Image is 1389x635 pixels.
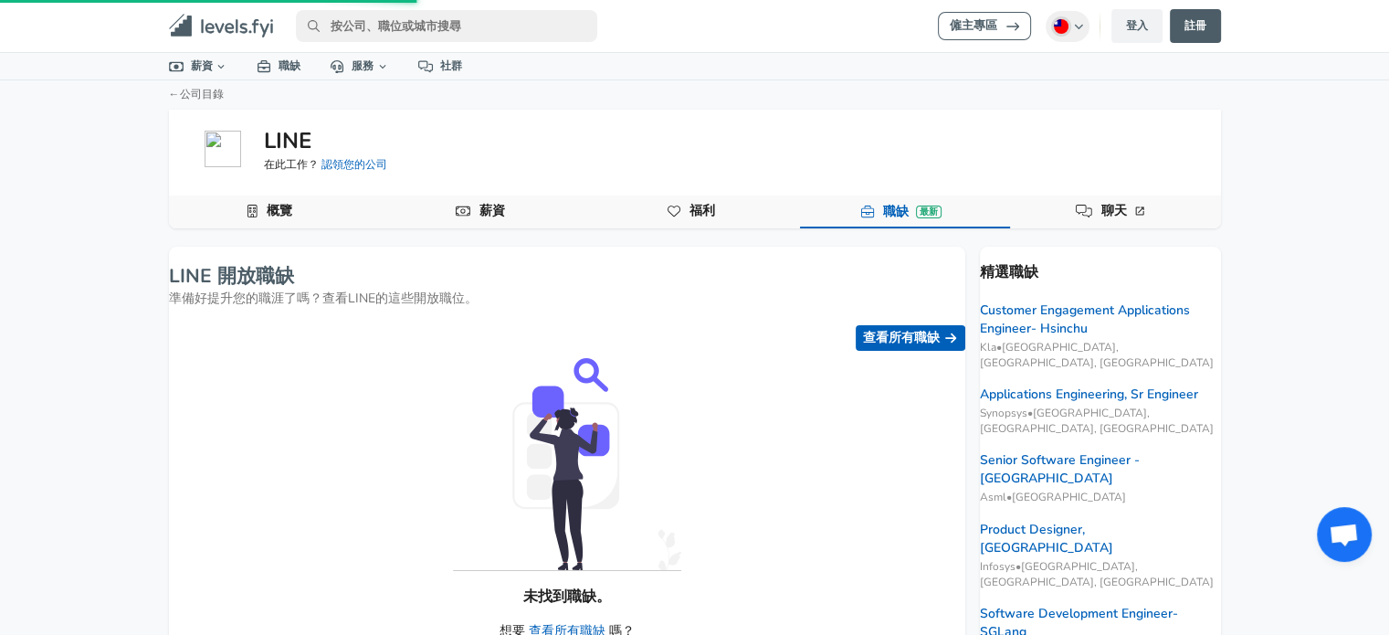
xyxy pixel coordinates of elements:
[453,358,681,571] img: svg+xml;base64,PHN2ZyB4bWxucz0iaHR0cDovL3d3dy53My5vcmcvMjAwMC9zdmciIHdpZHRoPSI1NTIuODEwMjMiIGhlaW...
[264,157,387,173] span: 在此工作？
[980,340,1221,371] span: Kla • [GEOGRAPHIC_DATA], [GEOGRAPHIC_DATA], [GEOGRAPHIC_DATA]
[980,490,1221,505] span: Asml • [GEOGRAPHIC_DATA]
[980,247,1221,283] p: 精選職缺
[1054,19,1068,34] img: Chinese (Traditional)
[916,206,942,218] div: 最新
[169,290,965,308] h4: 準備好提升您的職涯了嗎？查看LINE的這些開放職位。
[169,262,965,290] h1: LINE 開放職缺
[980,559,1221,590] span: Infosys • [GEOGRAPHIC_DATA], [GEOGRAPHIC_DATA], [GEOGRAPHIC_DATA]
[264,125,311,156] h5: LINE
[1094,196,1155,227] a: 聊天
[980,406,1221,437] span: Synopsys • [GEOGRAPHIC_DATA], [GEOGRAPHIC_DATA], [GEOGRAPHIC_DATA]
[1170,9,1221,43] a: 註冊
[980,521,1221,557] a: Product Designer, [GEOGRAPHIC_DATA]
[169,87,224,101] a: ←公司目錄
[938,12,1031,40] a: 僱主專區
[980,302,1221,338] a: Customer Engagement Applications Engineer- Hsinchu
[154,53,243,79] a: 薪資
[296,10,597,42] input: 按公司、職位或城市搜尋
[682,196,722,227] a: 福利
[404,53,477,79] a: 社群
[980,386,1198,404] a: Applications Engineering, Sr Engineer
[856,325,965,351] a: 查看所有職缺
[980,451,1221,488] a: Senior Software Engineer - [GEOGRAPHIC_DATA]
[315,53,404,79] a: 服務
[523,586,611,607] h3: 未找到職缺。
[321,157,387,172] a: 認領您的公司
[169,196,1221,228] div: 公司資料導航
[147,7,1243,45] nav: primary
[242,53,315,79] a: 職缺
[876,196,949,228] a: 職缺最新
[259,196,300,227] a: 概覽
[1111,9,1163,43] a: 登入
[1046,11,1089,42] button: Chinese (Traditional)
[205,131,241,167] img: line.me
[1317,507,1372,562] div: 打開聊天
[472,196,512,227] a: 薪資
